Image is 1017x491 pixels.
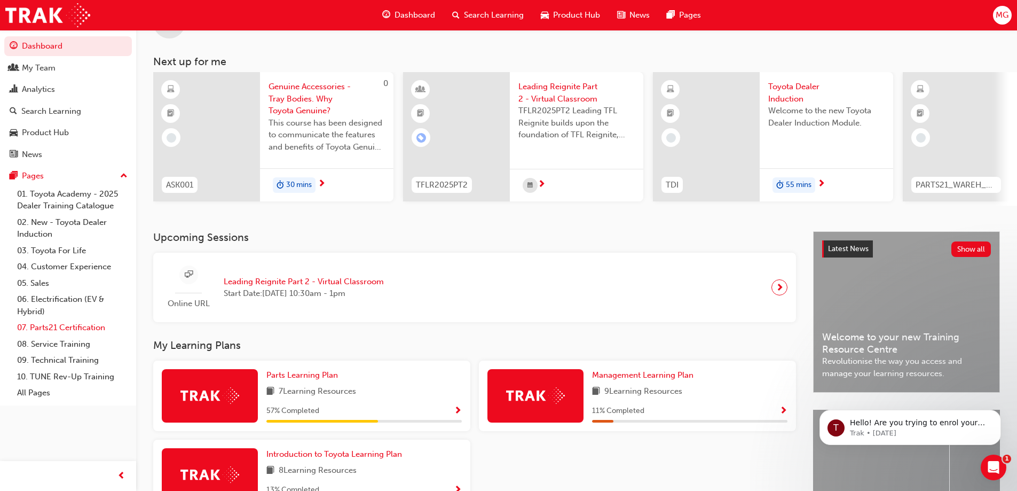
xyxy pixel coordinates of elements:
div: Search Learning [21,105,81,118]
a: search-iconSearch Learning [444,4,532,26]
span: 8 Learning Resources [279,464,357,478]
a: 10. TUNE Rev-Up Training [13,369,132,385]
span: 57 % Completed [266,405,319,417]
a: News [4,145,132,165]
a: 08. Service Training [13,336,132,353]
button: Pages [4,166,132,186]
div: Product Hub [22,127,69,139]
span: car-icon [10,128,18,138]
span: pages-icon [667,9,675,22]
span: learningRecordVerb_NONE-icon [666,133,676,143]
a: 0ASK001Genuine Accessories - Tray Bodies. Why Toyota Genuine?This course has been designed to com... [153,72,393,201]
span: book-icon [592,385,600,399]
a: Latest NewsShow allWelcome to your new Training Resource CentreRevolutionise the way you access a... [813,231,1000,393]
span: Product Hub [553,9,600,21]
span: car-icon [541,9,549,22]
span: next-icon [318,180,326,189]
div: My Team [22,62,56,74]
a: 09. Technical Training [13,352,132,369]
span: booktick-icon [417,107,424,121]
span: Genuine Accessories - Tray Bodies. Why Toyota Genuine? [269,81,385,117]
span: duration-icon [776,178,784,192]
img: Trak [180,387,239,404]
span: TFLR2025PT2 Leading TFL Reignite builds upon the foundation of TFL Reignite, reaffirming our comm... [518,105,635,141]
a: Dashboard [4,36,132,56]
span: This course has been designed to communicate the features and benefits of Toyota Genuine Tray Bod... [269,117,385,153]
span: Introduction to Toyota Learning Plan [266,449,402,459]
span: Management Learning Plan [592,370,693,380]
span: book-icon [266,385,274,399]
a: Parts Learning Plan [266,369,342,381]
a: Analytics [4,80,132,99]
span: Latest News [828,244,869,253]
a: 05. Sales [13,275,132,292]
a: 07. Parts21 Certification [13,319,132,336]
span: prev-icon [117,470,125,483]
a: TFLR2025PT2Leading Reignite Part 2 - Virtual ClassroomTFLR2025PT2 Leading TFL Reignite builds upo... [403,72,643,201]
span: 30 mins [286,179,312,191]
span: booktick-icon [667,107,674,121]
span: ASK001 [166,179,193,191]
span: Toyota Dealer Induction [768,81,885,105]
a: Latest NewsShow all [822,240,991,258]
span: guage-icon [10,42,18,51]
span: learningResourceType_ELEARNING-icon [917,83,924,97]
span: 1 [1003,455,1011,463]
h3: Next up for me [136,56,1017,68]
span: booktick-icon [917,107,924,121]
img: Trak [5,3,90,27]
span: Leading Reignite Part 2 - Virtual Classroom [224,276,384,288]
span: duration-icon [277,178,284,192]
span: Search Learning [464,9,524,21]
span: calendar-icon [527,179,533,192]
span: Show Progress [779,407,787,416]
span: pages-icon [10,172,18,181]
a: pages-iconPages [658,4,709,26]
span: TFLR2025PT2 [416,179,468,191]
span: learningResourceType_ELEARNING-icon [667,83,674,97]
a: 04. Customer Experience [13,259,132,275]
span: learningResourceType_ELEARNING-icon [167,83,175,97]
h3: My Learning Plans [153,339,796,352]
span: next-icon [776,280,784,295]
span: PARTS21_WAREH_N1021_EL [916,179,997,191]
a: Online URLLeading Reignite Part 2 - Virtual ClassroomStart Date:[DATE] 10:30am - 1pm [162,261,787,314]
a: news-iconNews [609,4,658,26]
span: Dashboard [395,9,435,21]
a: Product Hub [4,123,132,143]
span: Welcome to your new Training Resource Centre [822,331,991,355]
button: Show Progress [779,404,787,418]
span: Parts Learning Plan [266,370,338,380]
span: learningRecordVerb_NONE-icon [167,133,176,143]
span: Leading Reignite Part 2 - Virtual Classroom [518,81,635,105]
span: sessionType_ONLINE_URL-icon [185,268,193,282]
span: TDI [666,179,679,191]
span: Online URL [162,298,215,310]
span: guage-icon [382,9,390,22]
span: Start Date: [DATE] 10:30am - 1pm [224,287,384,300]
span: Pages [679,9,701,21]
a: guage-iconDashboard [374,4,444,26]
span: search-icon [10,107,17,116]
iframe: Intercom live chat [981,455,1006,480]
span: learningResourceType_INSTRUCTOR_LED-icon [417,83,424,97]
a: All Pages [13,385,132,401]
span: 7 Learning Resources [279,385,356,399]
button: Show Progress [454,404,462,418]
a: 01. Toyota Academy - 2025 Dealer Training Catalogue [13,186,132,214]
span: news-icon [10,150,18,160]
a: 03. Toyota For Life [13,243,132,259]
span: people-icon [10,64,18,73]
span: News [629,9,650,21]
button: DashboardMy TeamAnalyticsSearch LearningProduct HubNews [4,34,132,166]
button: MG [993,6,1012,25]
span: learningRecordVerb_ENROLL-icon [416,133,426,143]
span: 11 % Completed [592,405,644,417]
div: News [22,149,42,161]
span: learningRecordVerb_NONE-icon [916,133,926,143]
div: Pages [22,170,44,182]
